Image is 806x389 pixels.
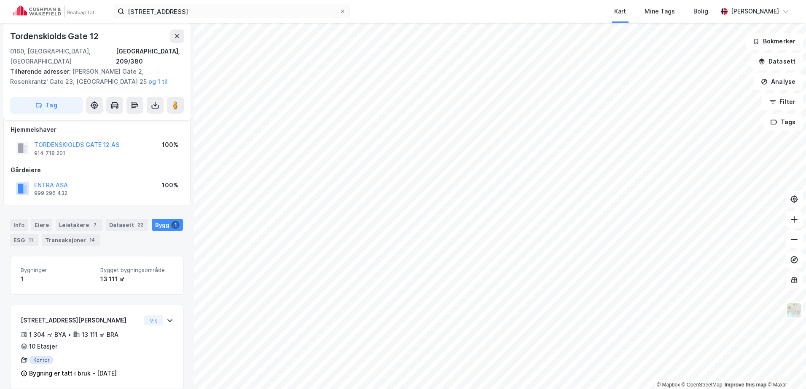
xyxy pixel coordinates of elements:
[68,331,71,338] div: •
[29,341,57,352] div: 10 Etasjer
[106,219,148,231] div: Datasett
[21,274,94,284] div: 1
[29,368,117,378] div: Bygning er tatt i bruk - [DATE]
[116,46,184,67] div: [GEOGRAPHIC_DATA], 209/380
[725,382,766,388] a: Improve this map
[746,33,803,50] button: Bokmerker
[88,236,97,244] div: 14
[144,315,163,325] button: Vis
[751,53,803,70] button: Datasett
[10,67,177,87] div: [PERSON_NAME] Gate 2, Rosenkrantz' Gate 23, [GEOGRAPHIC_DATA] 25
[786,302,802,318] img: Z
[100,266,173,274] span: Bygget bygningsområde
[21,315,141,325] div: [STREET_ADDRESS][PERSON_NAME]
[29,330,66,340] div: 1 304 ㎡ BYA
[754,73,803,90] button: Analyse
[763,114,803,131] button: Tags
[27,236,35,244] div: 11
[762,93,803,110] button: Filter
[10,46,116,67] div: 0160, [GEOGRAPHIC_DATA], [GEOGRAPHIC_DATA]
[11,165,183,175] div: Gårdeiere
[11,125,183,135] div: Hjemmelshaver
[136,221,145,229] div: 22
[162,180,178,190] div: 100%
[100,274,173,284] div: 13 111 ㎡
[657,382,680,388] a: Mapbox
[21,266,94,274] span: Bygninger
[10,219,28,231] div: Info
[91,221,99,229] div: 7
[614,6,626,16] div: Kart
[682,382,723,388] a: OpenStreetMap
[10,68,73,75] span: Tilhørende adresser:
[82,330,118,340] div: 13 111 ㎡ BRA
[56,219,102,231] div: Leietakere
[124,5,339,18] input: Søk på adresse, matrikkel, gårdeiere, leietakere eller personer
[10,29,100,43] div: Tordenskiolds Gate 12
[31,219,52,231] div: Eiere
[764,349,806,389] iframe: Chat Widget
[152,219,183,231] div: Bygg
[34,150,65,157] div: 914 718 201
[162,140,178,150] div: 100%
[693,6,708,16] div: Bolig
[731,6,779,16] div: [PERSON_NAME]
[764,349,806,389] div: Kontrollprogram for chat
[34,190,67,197] div: 999 296 432
[10,234,38,246] div: ESG
[645,6,675,16] div: Mine Tags
[10,97,83,114] button: Tag
[171,221,180,229] div: 1
[13,5,94,17] img: cushman-wakefield-realkapital-logo.202ea83816669bd177139c58696a8fa1.svg
[42,234,100,246] div: Transaksjoner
